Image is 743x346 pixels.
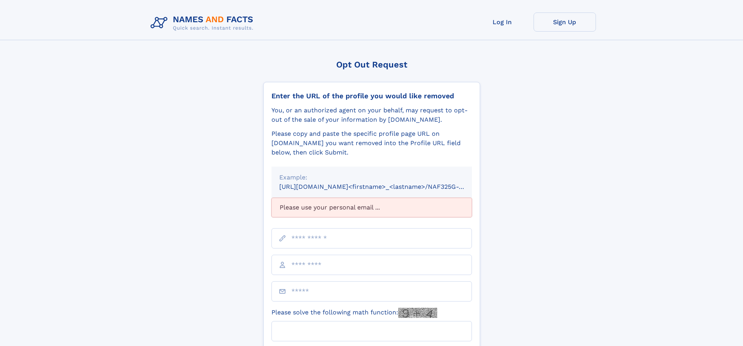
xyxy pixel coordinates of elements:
img: Logo Names and Facts [147,12,260,34]
div: Opt Out Request [263,60,480,69]
div: You, or an authorized agent on your behalf, may request to opt-out of the sale of your informatio... [271,106,472,124]
small: [URL][DOMAIN_NAME]<firstname>_<lastname>/NAF325G-xxxxxxxx [279,183,487,190]
a: Sign Up [534,12,596,32]
div: Please copy and paste the specific profile page URL on [DOMAIN_NAME] you want removed into the Pr... [271,129,472,157]
div: Example: [279,173,464,182]
div: Please use your personal email ... [271,198,472,217]
div: Enter the URL of the profile you would like removed [271,92,472,100]
a: Log In [471,12,534,32]
label: Please solve the following math function: [271,308,437,318]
